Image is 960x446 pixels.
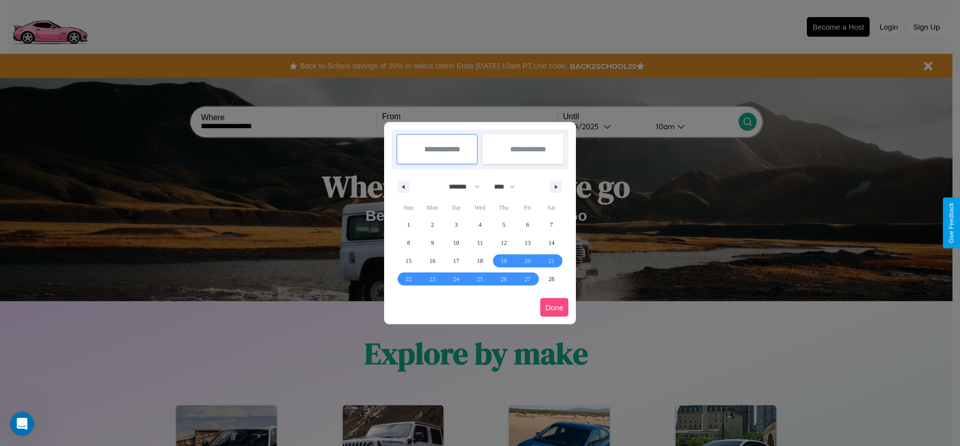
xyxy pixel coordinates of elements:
[516,270,539,288] button: 27
[444,252,468,270] button: 17
[429,252,435,270] span: 16
[477,252,483,270] span: 18
[477,234,483,252] span: 11
[444,270,468,288] button: 24
[492,234,516,252] button: 12
[492,270,516,288] button: 26
[407,216,410,234] span: 1
[516,234,539,252] button: 13
[468,252,492,270] button: 18
[444,216,468,234] button: 3
[540,270,563,288] button: 28
[397,216,420,234] button: 1
[492,200,516,216] span: Thu
[492,252,516,270] button: 19
[525,270,531,288] span: 27
[948,203,955,243] div: Give Feedback
[420,252,444,270] button: 16
[516,200,539,216] span: Fri
[455,216,458,234] span: 3
[492,216,516,234] button: 5
[525,234,531,252] span: 13
[397,200,420,216] span: Sun
[453,234,459,252] span: 10
[397,252,420,270] button: 15
[501,252,507,270] span: 19
[444,234,468,252] button: 10
[429,270,435,288] span: 23
[431,234,434,252] span: 9
[453,270,459,288] span: 24
[468,200,492,216] span: Wed
[477,270,483,288] span: 25
[540,234,563,252] button: 14
[431,216,434,234] span: 2
[526,216,529,234] span: 6
[420,234,444,252] button: 9
[10,412,34,436] iframe: Intercom live chat
[548,270,554,288] span: 28
[516,252,539,270] button: 20
[468,270,492,288] button: 25
[397,270,420,288] button: 22
[540,252,563,270] button: 21
[397,234,420,252] button: 8
[516,216,539,234] button: 6
[407,234,410,252] span: 8
[502,216,505,234] span: 5
[406,270,412,288] span: 22
[444,200,468,216] span: Tue
[420,200,444,216] span: Mon
[548,234,554,252] span: 14
[468,234,492,252] button: 11
[540,200,563,216] span: Sat
[550,216,553,234] span: 7
[540,216,563,234] button: 7
[540,298,568,317] button: Done
[478,216,482,234] span: 4
[525,252,531,270] span: 20
[468,216,492,234] button: 4
[406,252,412,270] span: 15
[548,252,554,270] span: 21
[420,270,444,288] button: 23
[501,234,507,252] span: 12
[420,216,444,234] button: 2
[501,270,507,288] span: 26
[453,252,459,270] span: 17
